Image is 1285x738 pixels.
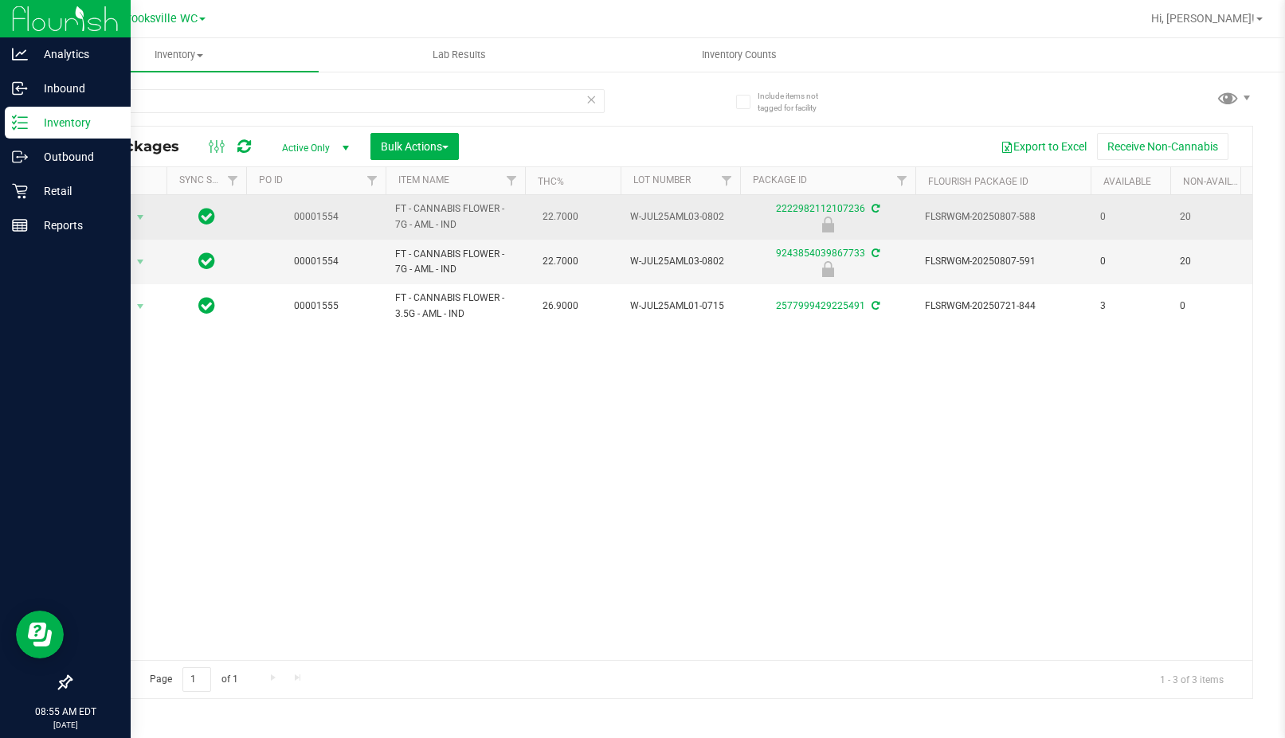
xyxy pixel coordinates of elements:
span: Sync from Compliance System [869,248,880,259]
a: Inventory [38,38,319,72]
span: 3 [1100,299,1161,314]
span: W-JUL25AML03-0802 [630,254,731,269]
a: Flourish Package ID [928,176,1028,187]
span: Brooksville WC [120,12,198,25]
span: In Sync [198,250,215,272]
a: Inventory Counts [599,38,880,72]
span: In Sync [198,295,215,317]
span: 0 [1100,254,1161,269]
a: THC% [538,176,564,187]
span: FT - CANNABIS FLOWER - 7G - AML - IND [395,247,515,277]
a: Package ID [753,174,807,185]
span: Bulk Actions [381,140,449,153]
span: All Packages [83,138,195,155]
p: 08:55 AM EDT [7,705,123,719]
p: Inventory [28,113,123,132]
span: 22.7000 [535,250,586,273]
a: 2577999429225491 [776,300,865,311]
span: select [131,206,151,228]
span: FLSRWGM-20250721-844 [925,299,1081,314]
a: Non-Available [1183,176,1254,187]
a: Filter [714,167,740,194]
button: Bulk Actions [370,133,459,160]
span: 0 [1180,299,1240,314]
inline-svg: Retail [12,183,28,199]
a: 00001554 [294,256,339,267]
span: FT - CANNABIS FLOWER - 3.5G - AML - IND [395,291,515,321]
button: Export to Excel [990,133,1097,160]
a: Filter [359,167,386,194]
a: PO ID [259,174,283,185]
div: Newly Received [738,217,918,232]
span: 20 [1180,254,1240,269]
a: 00001555 [294,300,339,311]
a: Lab Results [319,38,599,72]
inline-svg: Outbound [12,149,28,165]
span: 1 - 3 of 3 items [1147,667,1236,691]
p: Analytics [28,45,123,64]
span: Clear [586,89,597,110]
span: Sync from Compliance System [869,300,880,311]
span: 20 [1180,209,1240,225]
p: Reports [28,216,123,235]
iframe: Resource center [16,611,64,658]
span: select [131,251,151,273]
span: In Sync [198,205,215,228]
a: Available [1103,176,1151,187]
span: 22.7000 [535,205,586,228]
span: W-JUL25AML01-0715 [630,299,731,314]
a: 9243854039867733 [776,248,865,259]
span: 26.9000 [535,295,586,318]
a: Sync Status [179,174,241,185]
span: 0 [1100,209,1161,225]
p: Retail [28,182,123,201]
span: Hi, [PERSON_NAME]! [1151,12,1255,25]
a: Lot Number [633,174,691,185]
inline-svg: Inbound [12,80,28,96]
inline-svg: Inventory [12,115,28,131]
span: Page of 1 [136,667,251,692]
span: FT - CANNABIS FLOWER - 7G - AML - IND [395,201,515,232]
button: Receive Non-Cannabis [1097,133,1228,160]
input: Search Package ID, Item Name, SKU, Lot or Part Number... [70,89,605,113]
span: FLSRWGM-20250807-591 [925,254,1081,269]
span: Include items not tagged for facility [758,90,837,114]
span: Inventory Counts [680,48,798,62]
input: 1 [182,667,211,692]
span: W-JUL25AML03-0802 [630,209,731,225]
span: select [131,295,151,318]
p: [DATE] [7,719,123,731]
a: Filter [220,167,246,194]
div: Newly Received [738,261,918,277]
inline-svg: Reports [12,217,28,233]
p: Inbound [28,79,123,98]
a: 00001554 [294,211,339,222]
span: Lab Results [411,48,507,62]
a: Filter [499,167,525,194]
p: Outbound [28,147,123,166]
span: FLSRWGM-20250807-588 [925,209,1081,225]
inline-svg: Analytics [12,46,28,62]
a: 2222982112107236 [776,203,865,214]
span: Inventory [38,48,319,62]
a: Item Name [398,174,449,185]
a: Filter [889,167,915,194]
span: Sync from Compliance System [869,203,880,214]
